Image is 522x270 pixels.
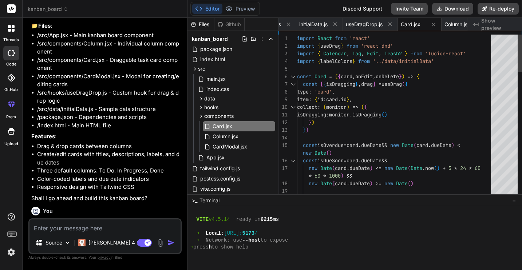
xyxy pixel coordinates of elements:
span: , [347,50,349,57]
span: Column.jsx [444,21,470,28]
span: components [204,112,234,120]
span: --host [242,237,260,244]
span: new [390,142,399,148]
span: useDragDrop.js [346,21,383,28]
span: { [405,81,408,87]
img: Claude 4 Sonnet [78,239,86,246]
div: 15 [278,142,288,149]
span: , [332,88,335,95]
span: labelColors [320,58,352,64]
span: new [309,165,317,171]
span: , [373,73,376,80]
span: 'card' [315,88,332,95]
span: vite.config.js [199,184,231,193]
li: /src/hooks/useDragDrop.js - Custom hook for drag & drop logic [37,89,180,105]
span: . [338,96,341,103]
span: privacy [98,255,111,259]
span: onEdit [355,73,373,80]
span: ) [411,180,414,187]
span: data [204,95,215,102]
span: && [381,157,387,164]
span: import [297,58,315,64]
span: ready in [236,216,261,223]
li: Drag & drop cards between columns [37,142,180,151]
li: Color-coded labels and due date indicators [37,175,180,183]
span: card [326,96,338,103]
li: Create/edit cards with titles, descriptions, labels, and due dates [37,150,180,167]
span: ] [373,81,376,87]
div: Github [214,21,244,28]
span: ( [408,165,411,171]
span: ( [408,180,411,187]
span: isDragging [297,111,326,118]
span: , [379,50,381,57]
span: 5173 [242,230,255,237]
span: 60 [475,165,481,171]
div: Files [187,21,214,28]
span: '../data/initialData' [373,58,434,64]
span: App.jsx [206,153,225,162]
span: 60 [315,172,320,179]
span: import [297,43,315,49]
span: Terminal [199,197,220,204]
div: 4 [278,57,288,65]
li: /index.html - Main HTML file [37,122,180,130]
label: prem [6,114,16,120]
span: . [358,157,361,164]
div: 11 [278,111,288,119]
span: from [347,43,358,49]
span: = [329,73,332,80]
span: import [297,50,315,57]
span: < [457,142,460,148]
span: kanban_board [192,35,228,43]
span: card [335,180,347,187]
span: { [315,96,317,103]
span: ( [323,104,326,110]
p: Shall I go ahead and build this kanban board? [31,194,180,203]
span: <= [376,165,381,171]
span: item [297,96,309,103]
span: ) [402,73,405,80]
span: && [381,142,387,148]
span: Date [411,165,422,171]
label: Upload [4,141,18,147]
img: attachment [156,239,165,247]
span: CardModal.jsx [212,142,248,151]
li: /src/data/initialData.js - Sample data structure [37,105,180,114]
span: ms [273,216,279,223]
span: && [347,172,352,179]
span: Date [396,165,408,171]
span: , [358,81,361,87]
span: new [309,180,317,187]
span: [URL]: [224,230,242,237]
span: useDrag [320,43,341,49]
span: { [364,104,367,110]
span: kanban_board [28,5,68,13]
span: { [317,58,320,64]
img: icon [167,239,175,246]
span: . [347,165,349,171]
div: 12 [278,119,288,126]
span: Card [315,73,326,80]
button: Editor [192,4,222,14]
span: ) [306,127,309,133]
img: Pick Models [64,240,71,246]
span: v4.5.14 [209,216,230,223]
li: /src/components/Column.jsx - Individual column component [37,40,180,56]
span: : [326,111,329,118]
span: Calendar [323,50,347,57]
span: ) [312,119,315,126]
span: const [297,73,312,80]
span: h [209,244,211,251]
span: } [355,81,358,87]
div: 3 [278,50,288,57]
label: threads [3,37,19,43]
li: /src/components/Card.jsx - Draggable task card component [37,56,180,72]
span: import [297,35,315,41]
div: 17 [278,164,288,172]
button: Re-deploy [478,3,519,15]
span: package.json [199,45,233,53]
span: Local [206,230,221,237]
img: settings [5,246,17,258]
span: , [349,96,352,103]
